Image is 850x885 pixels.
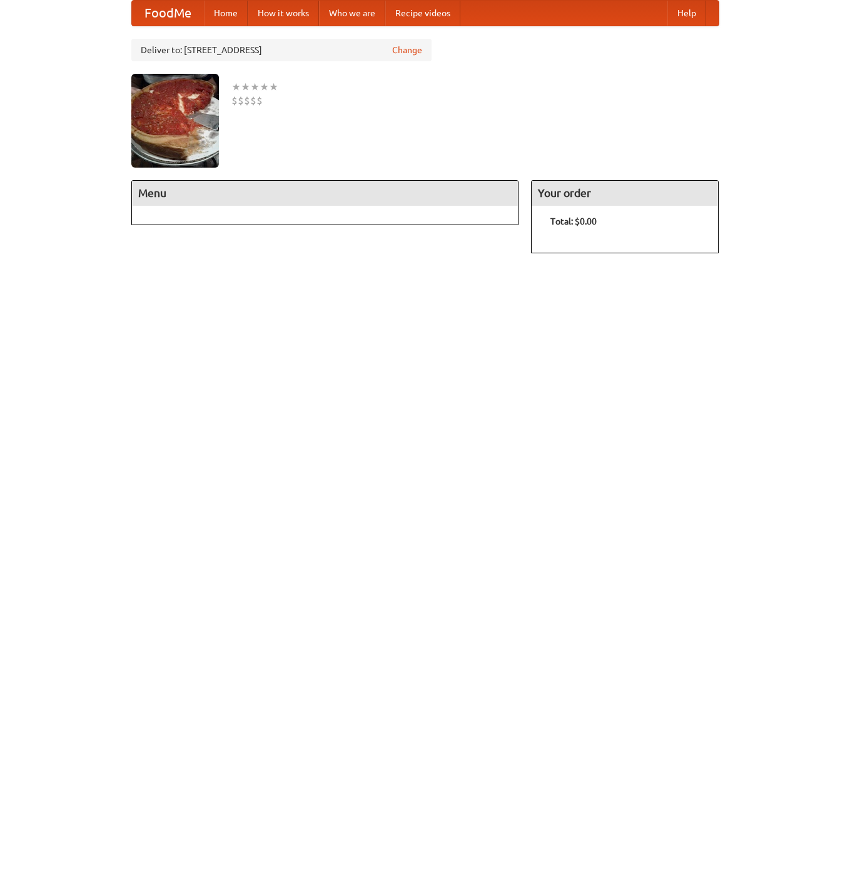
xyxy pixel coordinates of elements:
li: $ [231,94,238,108]
b: Total: $0.00 [550,216,597,226]
li: ★ [269,80,278,94]
a: Change [392,44,422,56]
li: $ [238,94,244,108]
li: $ [250,94,256,108]
li: ★ [231,80,241,94]
a: Recipe videos [385,1,460,26]
div: Deliver to: [STREET_ADDRESS] [131,39,432,61]
li: ★ [241,80,250,94]
a: FoodMe [132,1,204,26]
h4: Your order [532,181,718,206]
a: Who we are [319,1,385,26]
li: $ [244,94,250,108]
img: angular.jpg [131,74,219,168]
a: Help [667,1,706,26]
h4: Menu [132,181,519,206]
a: How it works [248,1,319,26]
a: Home [204,1,248,26]
li: $ [256,94,263,108]
li: ★ [260,80,269,94]
li: ★ [250,80,260,94]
